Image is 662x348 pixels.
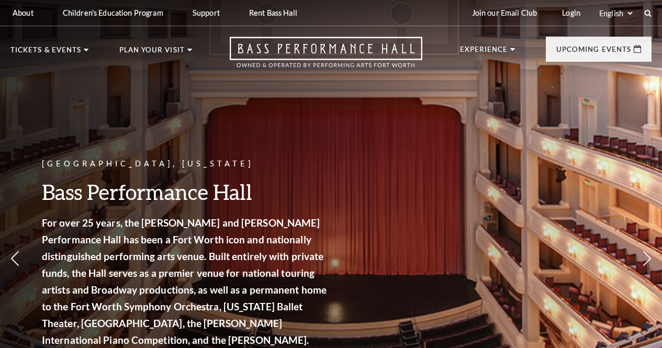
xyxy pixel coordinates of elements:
[460,46,508,59] p: Experience
[42,158,330,171] p: [GEOGRAPHIC_DATA], [US_STATE]
[10,47,81,59] p: Tickets & Events
[193,8,220,17] p: Support
[42,178,330,205] h3: Bass Performance Hall
[13,8,33,17] p: About
[249,8,297,17] p: Rent Bass Hall
[597,8,634,18] select: Select:
[119,47,185,59] p: Plan Your Visit
[556,46,631,59] p: Upcoming Events
[63,8,163,17] p: Children's Education Program
[42,217,327,346] strong: For over 25 years, the [PERSON_NAME] and [PERSON_NAME] Performance Hall has been a Fort Worth ico...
